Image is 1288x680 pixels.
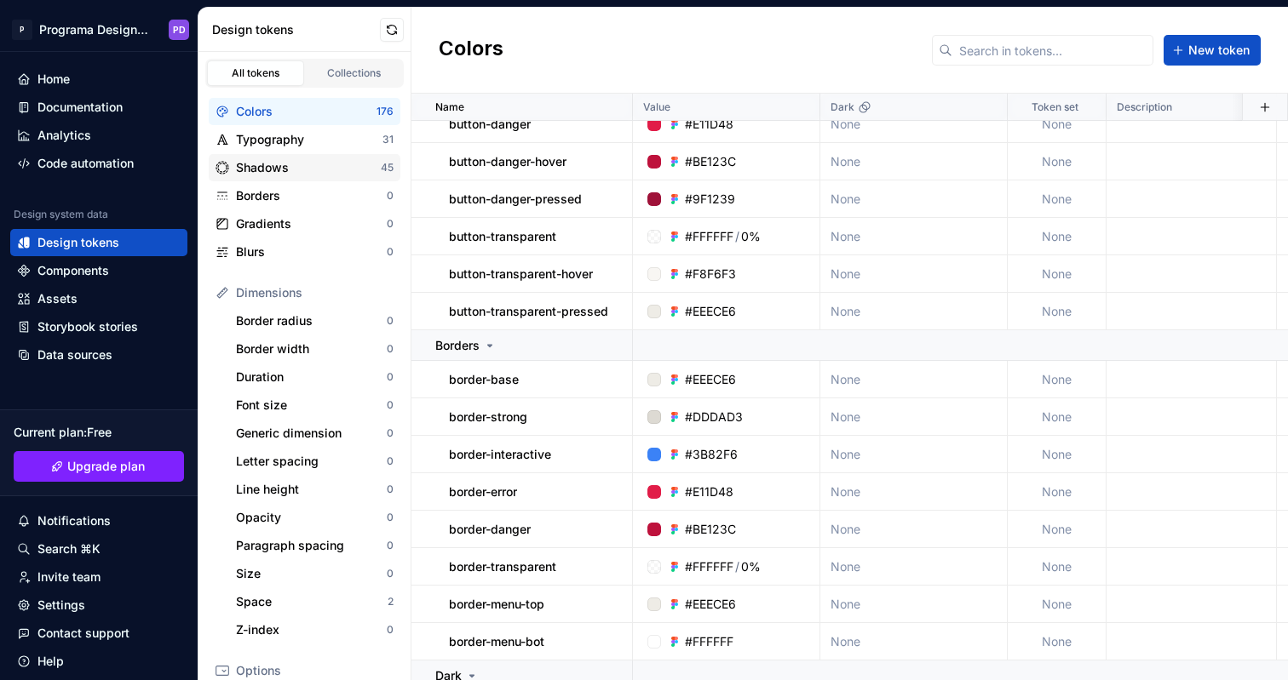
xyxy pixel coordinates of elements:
div: #FFFFFF [685,228,733,245]
p: border-menu-top [449,596,544,613]
button: Help [10,648,187,675]
div: 0 [387,217,394,231]
td: None [1008,361,1107,398]
td: None [1008,180,1107,218]
a: Line height0 [229,476,400,503]
a: Blurs0 [209,238,400,266]
div: Code automation [37,155,134,172]
div: All tokens [213,66,298,80]
div: #3B82F6 [685,446,738,463]
div: #BE123C [685,153,736,170]
a: Size0 [229,560,400,587]
div: Storybook stories [37,318,138,335]
div: Z-index [236,621,387,638]
p: button-danger-hover [449,153,566,170]
div: 0 [387,370,394,384]
div: / [735,558,739,575]
p: button-danger [449,116,531,133]
div: Borders [236,187,387,204]
a: Gradients0 [209,210,400,237]
td: None [820,623,1008,660]
a: Letter spacing0 [229,448,400,475]
div: Invite team [37,569,101,586]
td: None [820,361,1008,398]
div: #BE123C [685,521,736,538]
div: Home [37,71,70,88]
td: None [820,143,1008,180]
div: 176 [377,105,394,118]
a: Documentation [10,94,187,121]
div: Design system data [14,208,108,221]
div: Generic dimension [236,425,387,442]
div: Gradients [236,215,387,232]
td: None [820,293,1008,330]
div: Opacity [236,509,387,526]
td: None [1008,218,1107,255]
button: Search ⌘K [10,535,187,563]
td: None [820,473,1008,511]
div: PD [173,23,186,37]
p: border-transparent [449,558,556,575]
a: Colors176 [209,98,400,125]
td: None [1008,586,1107,623]
p: Borders [435,337,480,354]
div: #EEECE6 [685,371,736,388]
div: Typography [236,131,382,148]
div: 0 [387,539,394,552]
div: 31 [382,133,394,146]
p: Value [643,100,670,114]
td: None [820,218,1008,255]
td: None [820,586,1008,623]
div: / [735,228,739,245]
div: Duration [236,369,387,386]
div: Font size [236,397,387,414]
td: None [1008,623,1107,660]
div: #FFFFFF [685,558,733,575]
div: #FFFFFF [685,633,733,650]
div: Contact support [37,625,129,642]
p: Name [435,100,464,114]
a: Generic dimension0 [229,420,400,447]
div: Components [37,262,109,279]
td: None [820,548,1008,586]
td: None [1008,143,1107,180]
div: 0 [387,245,394,259]
p: button-transparent-pressed [449,303,608,320]
p: border-base [449,371,519,388]
td: None [820,511,1008,548]
a: Borders0 [209,182,400,209]
a: Upgrade plan [14,451,184,482]
div: 0 [387,623,394,637]
div: Current plan : Free [14,424,184,441]
div: Collections [312,66,397,80]
a: Paragraph spacing0 [229,532,400,559]
div: Notifications [37,512,111,529]
a: Design tokens [10,229,187,256]
td: None [1008,255,1107,293]
td: None [820,180,1008,218]
h2: Colors [439,35,503,66]
div: 2 [388,595,394,609]
td: None [820,255,1008,293]
td: None [820,398,1008,436]
div: Design tokens [212,21,380,38]
div: #EEECE6 [685,303,736,320]
div: Border radius [236,312,387,329]
input: Search in tokens... [952,35,1153,66]
p: Description [1117,100,1172,114]
a: Invite team [10,563,187,591]
div: Documentation [37,99,123,116]
a: Data sources [10,341,187,369]
td: None [1008,511,1107,548]
a: Settings [10,591,187,619]
p: border-strong [449,409,527,426]
td: None [1008,293,1107,330]
a: Opacity0 [229,504,400,531]
button: Contact support [10,620,187,647]
div: Size [236,565,387,582]
div: Design tokens [37,234,119,251]
a: Z-index0 [229,616,400,643]
td: None [820,436,1008,473]
td: None [1008,548,1107,586]
td: None [1008,473,1107,511]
